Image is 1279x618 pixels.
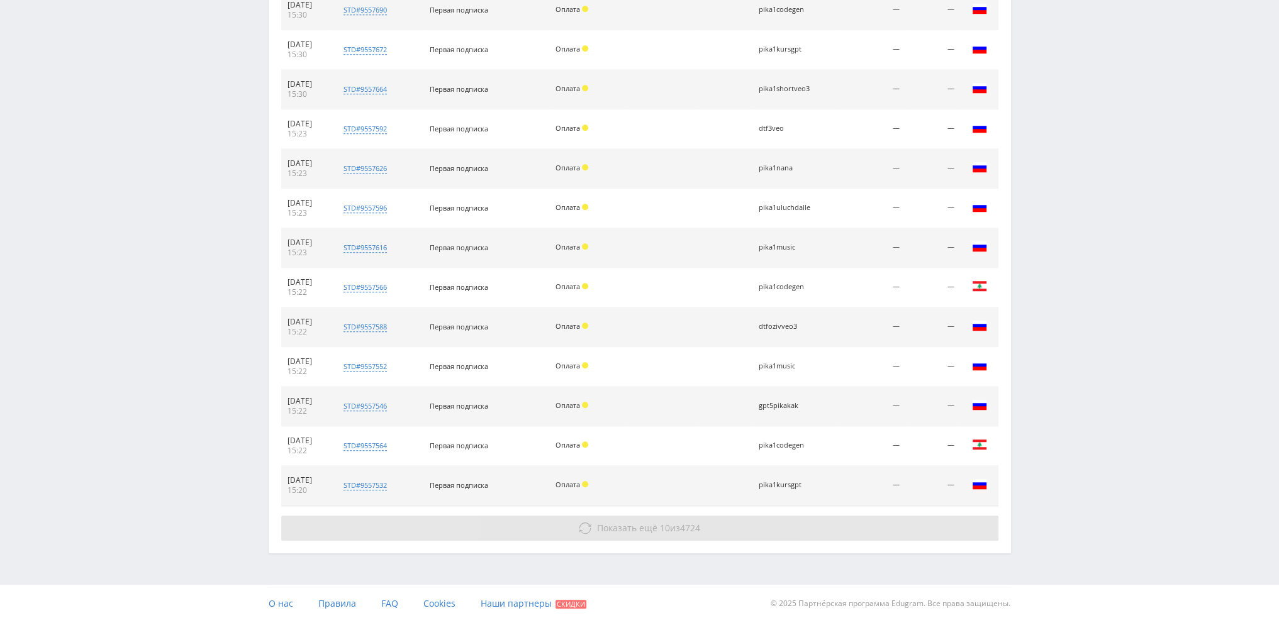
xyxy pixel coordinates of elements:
[840,387,906,426] td: —
[288,485,326,495] div: 15:20
[582,164,588,170] span: Холд
[582,362,588,368] span: Холд
[343,163,387,174] div: std#9557626
[343,84,387,94] div: std#9557664
[759,85,815,93] div: pika1shortveo3
[288,89,326,99] div: 15:30
[288,208,326,218] div: 15:23
[972,397,987,412] img: rus.png
[343,45,387,55] div: std#9557672
[288,238,326,248] div: [DATE]
[430,243,488,252] span: Первая подписка
[840,30,906,70] td: —
[556,242,580,251] span: Оплата
[343,5,387,15] div: std#9557690
[680,522,700,534] span: 4724
[288,40,326,50] div: [DATE]
[288,436,326,446] div: [DATE]
[281,516,998,541] button: Показать ещё 10из4724
[840,189,906,228] td: —
[906,228,960,268] td: —
[759,283,815,291] div: pika1codegen
[906,307,960,347] td: —
[660,522,670,534] span: 10
[840,149,906,189] td: —
[906,426,960,466] td: —
[430,124,488,133] span: Первая подписка
[582,402,588,408] span: Холд
[430,361,488,371] span: Первая подписка
[840,466,906,505] td: —
[906,149,960,189] td: —
[430,203,488,212] span: Первая подписка
[288,287,326,297] div: 15:22
[759,323,815,331] div: dtfozivveo3
[582,323,588,329] span: Холд
[288,79,326,89] div: [DATE]
[288,198,326,208] div: [DATE]
[972,279,987,294] img: lbn.png
[343,282,387,292] div: std#9557566
[430,282,488,292] span: Первая подписка
[430,480,488,490] span: Первая подписка
[972,239,987,254] img: rus.png
[481,597,552,609] span: Наши партнеры
[288,446,326,456] div: 15:22
[582,204,588,210] span: Холд
[288,327,326,337] div: 15:22
[972,477,987,492] img: rus.png
[430,401,488,411] span: Первая подписка
[288,129,326,139] div: 15:23
[556,123,580,133] span: Оплата
[343,441,387,451] div: std#9557564
[906,387,960,426] td: —
[288,475,326,485] div: [DATE]
[381,597,398,609] span: FAQ
[288,158,326,168] div: [DATE]
[556,163,580,172] span: Оплата
[597,522,700,534] span: из
[840,268,906,307] td: —
[759,441,815,450] div: pika1codegen
[343,322,387,332] div: std#9557588
[972,160,987,175] img: rus.png
[556,600,586,609] span: Скидки
[972,318,987,333] img: rus.png
[288,317,326,327] div: [DATE]
[288,277,326,287] div: [DATE]
[906,109,960,149] td: —
[759,6,815,14] div: pika1codegen
[840,307,906,347] td: —
[343,243,387,253] div: std#9557616
[906,268,960,307] td: —
[759,164,815,172] div: pika1nana
[759,402,815,410] div: gpt5pikakak
[556,44,580,53] span: Оплата
[759,204,815,212] div: pika1uluchdalle
[288,10,326,20] div: 15:30
[972,199,987,214] img: rus.png
[343,401,387,411] div: std#9557546
[759,481,815,489] div: pika1kursgpt
[597,522,657,534] span: Показать ещё
[288,367,326,377] div: 15:22
[343,124,387,134] div: std#9557592
[582,6,588,12] span: Холд
[288,50,326,60] div: 15:30
[906,466,960,505] td: —
[840,109,906,149] td: —
[288,406,326,416] div: 15:22
[582,441,588,448] span: Холд
[582,283,588,289] span: Холд
[430,163,488,173] span: Первая подписка
[906,189,960,228] td: —
[556,321,580,331] span: Оплата
[343,480,387,490] div: std#9557532
[972,120,987,135] img: rus.png
[582,124,588,131] span: Холд
[582,45,588,52] span: Холд
[759,124,815,133] div: dtf3veo
[840,228,906,268] td: —
[759,45,815,53] div: pika1kursgpt
[288,396,326,406] div: [DATE]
